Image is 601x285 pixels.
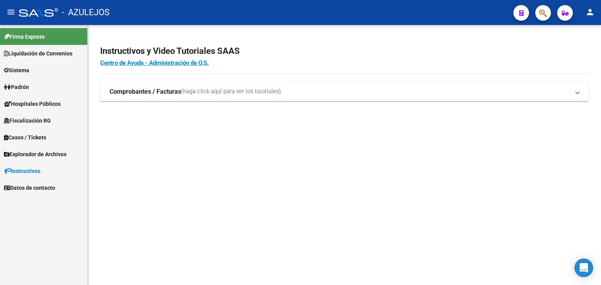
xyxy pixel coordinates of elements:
[110,87,181,96] strong: Comprobantes / Facturas
[4,49,72,58] span: Liquidación de Convenios
[4,116,51,125] span: Fiscalización RG
[4,167,40,175] span: Instructivos
[100,59,209,66] a: Centro de Ayuda - Administración de O.S.
[574,258,593,277] div: Open Intercom Messenger
[4,133,46,142] span: Casos / Tickets
[62,4,110,21] span: - AZULEJOS
[585,7,595,17] mat-icon: person
[4,32,45,41] span: Firma Express
[181,87,281,96] span: (haga click aquí para ver los tutoriales)
[4,183,55,192] span: Datos de contacto
[4,66,29,75] span: Sistema
[4,150,67,159] span: Explorador de Archivos
[4,100,61,108] span: Hospitales Públicos
[6,7,16,17] mat-icon: menu
[100,44,588,59] h2: Instructivos y Video Tutoriales SAAS
[4,83,29,91] span: Padrón
[100,82,588,101] mat-expansion-panel-header: Comprobantes / Facturas(haga click aquí para ver los tutoriales)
